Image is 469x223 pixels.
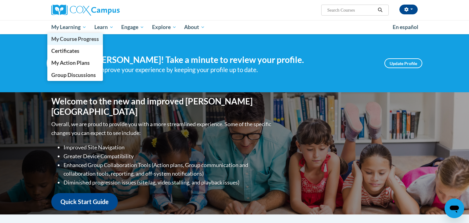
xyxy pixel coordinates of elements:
[51,193,118,210] a: Quick Start Guide
[64,152,273,161] li: Greater Device Compatibility
[47,69,103,81] a: Group Discussions
[384,58,422,68] a: Update Profile
[47,33,103,45] a: My Course Progress
[399,5,418,14] button: Account Settings
[64,143,273,152] li: Improved Site Navigation
[47,45,103,57] a: Certificates
[184,24,205,31] span: About
[47,57,103,69] a: My Action Plans
[64,161,273,178] li: Enhanced Group Collaboration Tools (Action plans, Group communication and collaboration tools, re...
[51,48,79,54] span: Certificates
[42,20,427,34] div: Main menu
[376,6,385,14] button: Search
[152,24,176,31] span: Explore
[51,96,273,117] h1: Welcome to the new and improved [PERSON_NAME][GEOGRAPHIC_DATA]
[117,20,148,34] a: Engage
[94,24,114,31] span: Learn
[389,21,422,34] a: En español
[393,24,418,30] span: En español
[83,55,375,65] h4: Hi [PERSON_NAME]! Take a minute to review your profile.
[51,24,86,31] span: My Learning
[51,120,273,137] p: Overall, we are proud to provide you with a more streamlined experience. Some of the specific cha...
[90,20,118,34] a: Learn
[445,199,464,218] iframe: Button to launch messaging window
[64,178,273,187] li: Diminished progression issues (site lag, video stalling, and playback issues)
[51,5,167,16] a: Cox Campus
[51,5,120,16] img: Cox Campus
[51,36,99,42] span: My Course Progress
[51,60,90,66] span: My Action Plans
[83,65,375,75] div: Help improve your experience by keeping your profile up to date.
[47,49,74,77] img: Profile Image
[121,24,144,31] span: Engage
[47,20,90,34] a: My Learning
[51,72,96,78] span: Group Discussions
[148,20,180,34] a: Explore
[180,20,209,34] a: About
[327,6,376,14] input: Search Courses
